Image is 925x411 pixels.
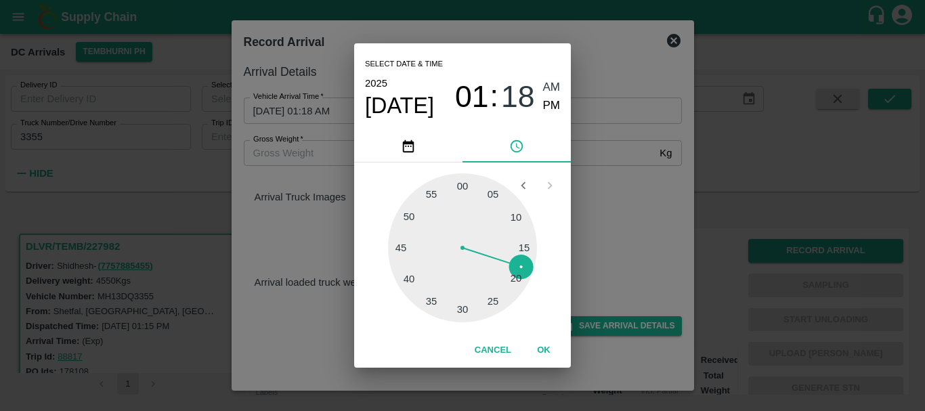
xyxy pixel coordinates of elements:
[365,74,387,92] button: 2025
[543,79,561,97] button: AM
[455,79,489,114] button: 01
[469,339,517,362] button: Cancel
[543,97,561,115] button: PM
[462,130,571,163] button: pick time
[365,54,443,74] span: Select date & time
[511,173,536,198] button: Open previous view
[501,79,535,114] button: 18
[354,130,462,163] button: pick date
[522,339,565,362] button: OK
[490,79,498,114] span: :
[365,92,434,119] button: [DATE]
